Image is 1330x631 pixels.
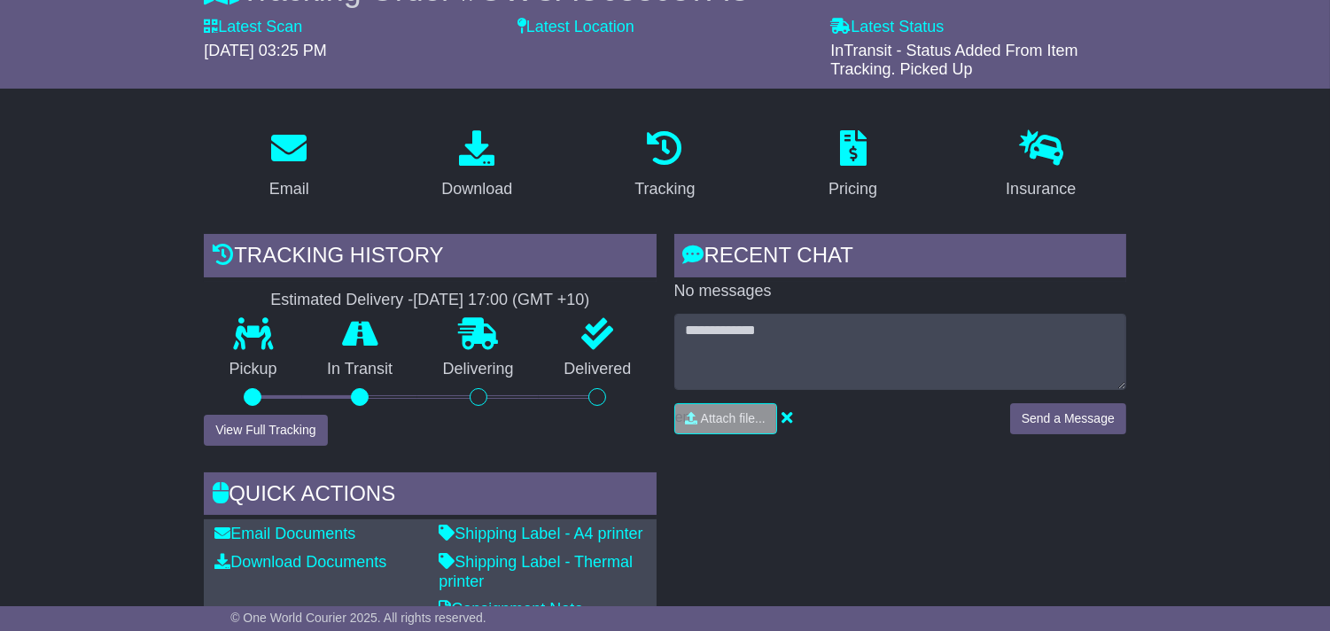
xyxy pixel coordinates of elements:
button: View Full Tracking [204,415,327,446]
div: Estimated Delivery - [204,291,656,310]
a: Consignment Note [439,600,583,618]
a: Tracking [623,124,706,207]
button: Send a Message [1010,403,1126,434]
span: InTransit - Status Added From Item Tracking. Picked Up [830,42,1077,79]
p: No messages [674,282,1126,301]
p: Delivering [417,360,539,379]
a: Insurance [994,124,1087,207]
a: Email [258,124,321,207]
div: Quick Actions [204,472,656,520]
label: Latest Location [517,18,634,37]
p: Pickup [204,360,302,379]
div: Tracking [634,177,695,201]
div: Pricing [828,177,877,201]
label: Latest Scan [204,18,302,37]
div: Email [269,177,309,201]
a: Pricing [817,124,889,207]
div: Tracking history [204,234,656,282]
div: [DATE] 17:00 (GMT +10) [413,291,589,310]
a: Shipping Label - Thermal printer [439,553,633,590]
div: Download [441,177,512,201]
div: RECENT CHAT [674,234,1126,282]
span: [DATE] 03:25 PM [204,42,327,59]
a: Email Documents [214,525,355,542]
p: Delivered [539,360,657,379]
div: Insurance [1006,177,1076,201]
a: Shipping Label - A4 printer [439,525,642,542]
span: © One World Courier 2025. All rights reserved. [230,611,486,625]
a: Download Documents [214,553,386,571]
a: Download [430,124,524,207]
p: In Transit [302,360,418,379]
label: Latest Status [830,18,944,37]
